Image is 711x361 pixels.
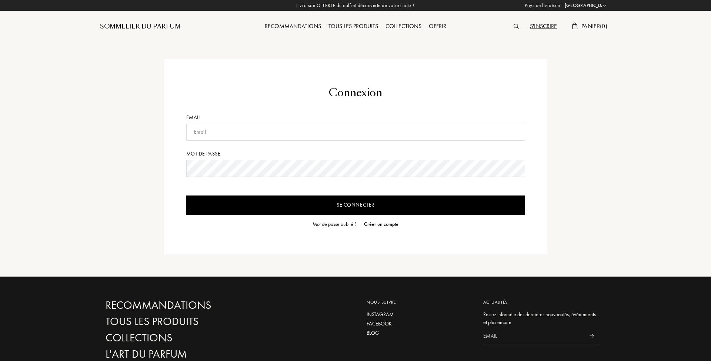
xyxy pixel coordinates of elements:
div: Offrir [425,22,450,31]
div: Connexion [186,85,525,101]
a: Recommandations [261,22,325,30]
div: Collections [382,22,425,31]
div: Recommandations [261,22,325,31]
span: Pays de livraison : [525,2,563,9]
a: Tous les produits [106,315,265,328]
a: Collections [106,331,265,344]
div: Nous suivre [367,299,472,305]
a: Offrir [425,22,450,30]
input: Se connecter [186,195,525,215]
input: Email [483,328,583,344]
a: L'Art du Parfum [106,348,265,361]
span: Panier ( 0 ) [581,22,607,30]
div: Tous les produits [325,22,382,31]
img: search_icn.svg [514,24,519,29]
a: Blog [367,329,472,337]
div: Mot de passe [186,150,525,158]
a: Tous les produits [325,22,382,30]
div: S'inscrire [526,22,561,31]
img: cart.svg [572,23,578,29]
a: Collections [382,22,425,30]
a: Sommelier du Parfum [100,22,181,31]
div: Créer un compte [364,220,398,228]
div: Mot de passe oublié ? [313,220,357,228]
a: Facebook [367,320,472,328]
div: Actualités [483,299,600,305]
img: news_send.svg [589,334,594,338]
a: Instagram [367,311,472,318]
a: Créer un compte [360,220,398,228]
a: S'inscrire [526,22,561,30]
a: Recommandations [106,299,265,312]
input: Email [186,124,525,141]
div: Restez informé.e des dernières nouveautés, évènements et plus encore. [483,311,600,326]
div: Email [186,114,525,121]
